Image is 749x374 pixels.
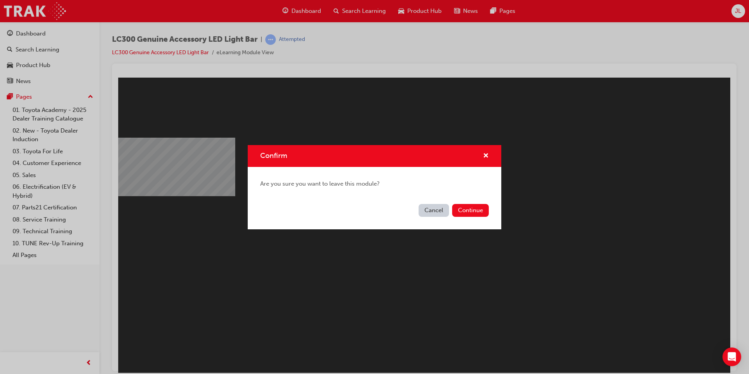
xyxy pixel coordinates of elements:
[483,153,489,160] span: cross-icon
[419,204,449,217] button: Cancel
[260,151,287,160] span: Confirm
[248,167,501,201] div: Are you sure you want to leave this module?
[452,204,489,217] button: Continue
[483,151,489,161] button: cross-icon
[722,347,741,366] div: Open Intercom Messenger
[248,145,501,229] div: Confirm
